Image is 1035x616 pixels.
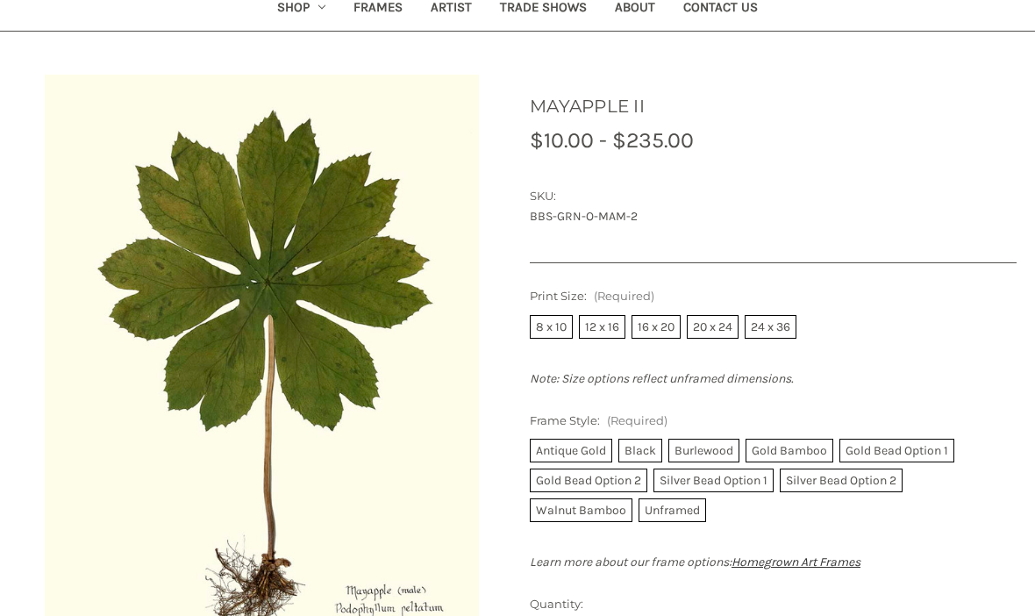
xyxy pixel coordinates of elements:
label: Frame Style: [530,412,1017,430]
small: (Required) [607,413,667,427]
p: Learn more about our frame options: [530,553,1017,571]
dt: SKU: [530,188,1012,205]
small: (Required) [594,289,654,303]
h1: MAYAPPLE II [530,93,1017,119]
label: Print Size: [530,288,1017,305]
label: Quantity: [530,596,1017,613]
dd: BBS-GRN-O-MAM-2 [530,207,1017,226]
p: Note: Size options reflect unframed dimensions. [530,369,1017,388]
span: $10.00 - $235.00 [530,127,694,153]
a: Homegrown Art Frames [732,555,860,569]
